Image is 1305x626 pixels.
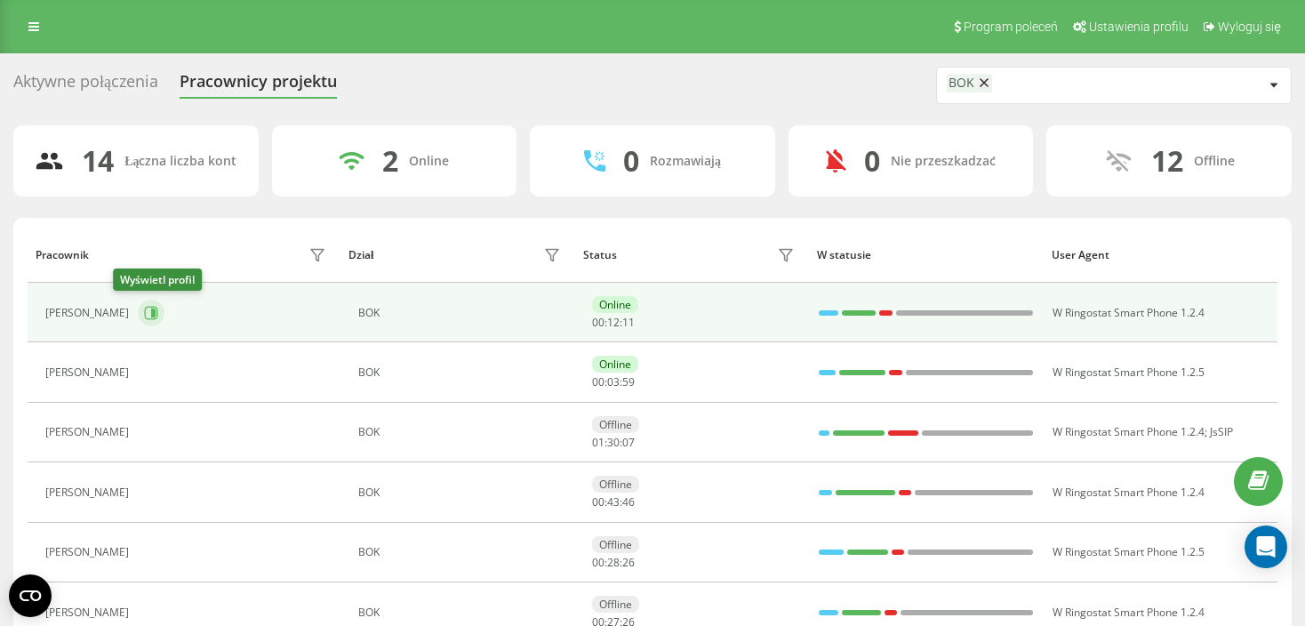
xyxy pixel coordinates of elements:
div: 0 [864,144,880,178]
span: JsSIP [1210,424,1233,439]
button: Open CMP widget [9,574,52,617]
span: 00 [592,494,604,510]
div: [PERSON_NAME] [45,426,133,438]
span: 11 [622,315,635,330]
span: 26 [622,555,635,570]
span: 46 [622,494,635,510]
div: Offline [592,476,639,493]
div: Nie przeszkadzać [891,154,996,169]
span: W Ringostat Smart Phone 1.2.4 [1053,605,1205,620]
div: [PERSON_NAME] [45,307,133,319]
div: BOK [358,546,565,558]
div: Wyświetl profil [113,269,202,291]
div: Aktywne połączenia [13,72,158,100]
span: 43 [607,494,620,510]
span: W Ringostat Smart Phone 1.2.5 [1053,544,1205,559]
div: Status [583,249,617,261]
span: W Ringostat Smart Phone 1.2.4 [1053,485,1205,500]
div: : : [592,376,635,389]
span: Wyloguj się [1218,20,1281,34]
div: 14 [82,144,114,178]
div: 12 [1151,144,1183,178]
span: 28 [607,555,620,570]
div: 2 [382,144,398,178]
div: : : [592,317,635,329]
span: 30 [607,435,620,450]
div: : : [592,437,635,449]
div: User Agent [1052,249,1269,261]
div: BOK [358,606,565,619]
span: 00 [592,555,604,570]
div: [PERSON_NAME] [45,606,133,619]
div: Łączna liczba kont [124,154,236,169]
span: W Ringostat Smart Phone 1.2.4 [1053,424,1205,439]
span: 03 [607,374,620,389]
div: Online [592,356,638,373]
div: [PERSON_NAME] [45,546,133,558]
div: W statusie [817,249,1035,261]
span: W Ringostat Smart Phone 1.2.5 [1053,365,1205,380]
div: 0 [623,144,639,178]
span: 01 [592,435,604,450]
div: BOK [358,486,565,499]
span: 00 [592,374,604,389]
div: [PERSON_NAME] [45,366,133,379]
span: 59 [622,374,635,389]
div: [PERSON_NAME] [45,486,133,499]
div: Offline [1194,154,1235,169]
div: BOK [358,426,565,438]
div: Pracownik [36,249,89,261]
div: BOK [358,307,565,319]
span: 00 [592,315,604,330]
div: BOK [949,76,974,91]
div: Offline [592,596,639,613]
span: Ustawienia profilu [1089,20,1189,34]
span: W Ringostat Smart Phone 1.2.4 [1053,305,1205,320]
span: Program poleceń [964,20,1058,34]
div: Online [409,154,449,169]
div: Dział [348,249,373,261]
div: Pracownicy projektu [180,72,337,100]
div: Offline [592,536,639,553]
div: Offline [592,416,639,433]
div: Rozmawiają [650,154,721,169]
div: Online [592,296,638,313]
div: Open Intercom Messenger [1245,526,1287,568]
span: 12 [607,315,620,330]
div: : : [592,496,635,509]
div: : : [592,557,635,569]
span: 07 [622,435,635,450]
div: BOK [358,366,565,379]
